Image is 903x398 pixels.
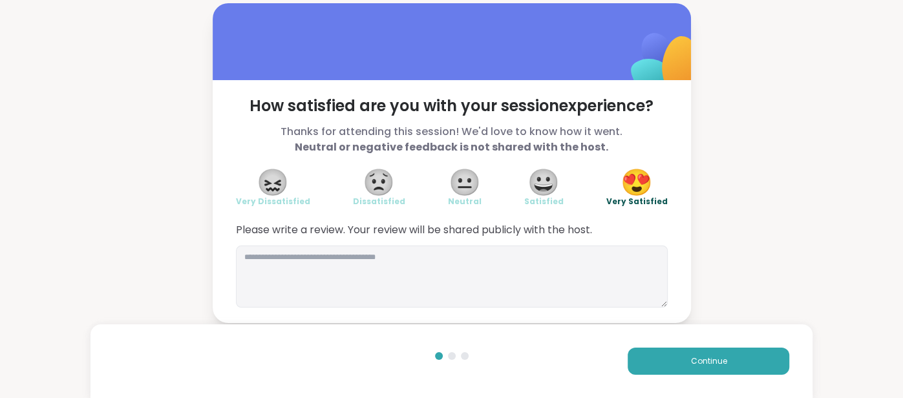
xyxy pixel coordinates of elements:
[621,171,653,194] span: 😍
[236,222,668,238] span: Please write a review. Your review will be shared publicly with the host.
[353,196,405,207] span: Dissatisfied
[236,96,668,116] span: How satisfied are you with your session experience?
[449,171,481,194] span: 😐
[448,196,482,207] span: Neutral
[690,355,727,367] span: Continue
[295,140,608,154] b: Neutral or negative feedback is not shared with the host.
[236,196,310,207] span: Very Dissatisfied
[628,348,789,375] button: Continue
[606,196,668,207] span: Very Satisfied
[363,171,395,194] span: 😟
[236,124,668,155] span: Thanks for attending this session! We'd love to know how it went.
[524,196,564,207] span: Satisfied
[257,171,289,194] span: 😖
[527,171,560,194] span: 😀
